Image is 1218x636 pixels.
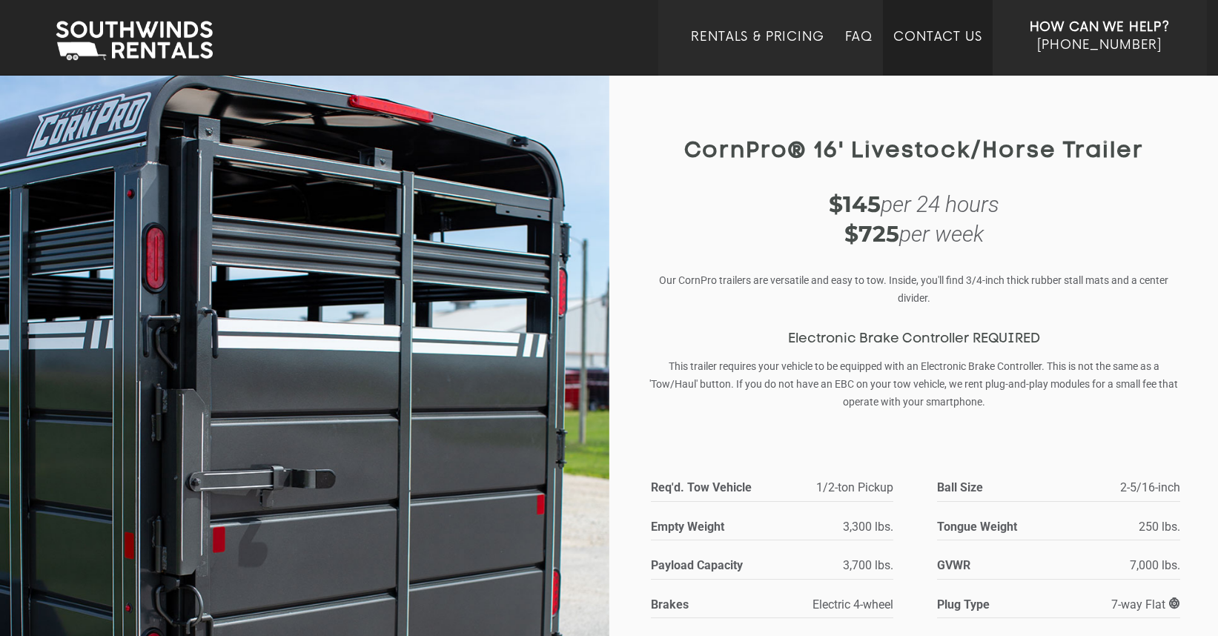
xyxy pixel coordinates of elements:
h1: CornPro® 16' Livestock/Horse Trailer [649,139,1179,164]
strong: Tongue Weight [937,517,1051,537]
span: 1/2-ton Pickup [816,480,893,494]
span: 250 lbs. [1139,520,1180,534]
strong: $145 [829,191,881,218]
strong: Ball Size [937,477,1076,497]
strong: Brakes [651,594,765,615]
strong: Plug Type [937,594,1051,615]
a: Rentals & Pricing [691,30,824,76]
span: [PHONE_NUMBER] [1037,38,1162,53]
img: Southwinds Rentals Logo [48,18,220,64]
a: FAQ [845,30,873,76]
span: 3,700 lbs. [843,558,893,572]
strong: Req'd. Tow Vehicle [651,477,790,497]
p: Our CornPro trailers are versatile and easy to tow. Inside, you'll find 3/4-inch thick rubber sta... [649,271,1179,307]
h3: Electronic Brake Controller REQUIRED [649,332,1179,347]
strong: Empty Weight [651,517,765,537]
div: per 24 hours per week [649,190,1179,249]
span: 7-way Flat [1111,597,1180,612]
strong: Payload Capacity [651,555,765,575]
strong: GVWR [937,555,1051,575]
span: 7,000 lbs. [1130,558,1180,572]
a: Contact Us [893,30,982,76]
a: How Can We Help? [PHONE_NUMBER] [1030,19,1170,64]
strong: How Can We Help? [1030,20,1170,35]
span: 3,300 lbs. [843,520,893,534]
span: 2-5/16-inch [1120,480,1180,494]
span: Electric 4-wheel [812,597,893,612]
strong: $725 [844,220,899,248]
p: This trailer requires your vehicle to be equipped with an Electronic Brake Controller. This is no... [649,357,1179,411]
